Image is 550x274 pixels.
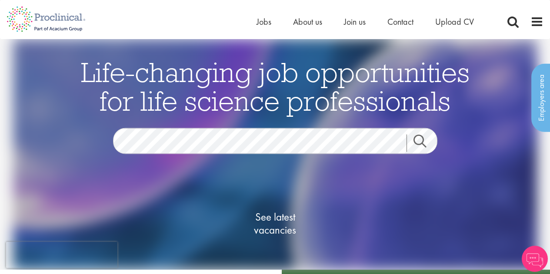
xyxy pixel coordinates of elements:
a: Upload CV [435,16,474,27]
span: Life-changing job opportunities for life science professionals [81,55,470,118]
a: Contact [387,16,413,27]
span: See latest vacancies [232,211,319,237]
img: Chatbot [522,246,548,272]
a: Job search submit button [407,135,444,152]
img: candidate home [13,39,537,270]
a: See latestvacancies [232,176,319,271]
a: About us [293,16,322,27]
a: Join us [344,16,366,27]
a: Jobs [257,16,271,27]
iframe: reCAPTCHA [6,242,117,268]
